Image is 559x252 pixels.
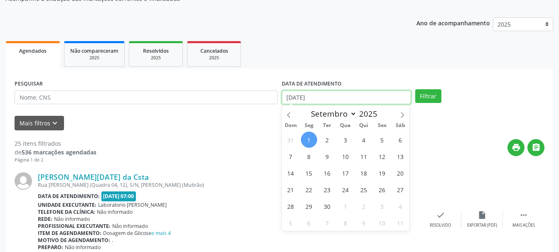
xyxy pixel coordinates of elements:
[15,78,43,91] label: PESQUISAR
[391,123,409,128] span: Sáb
[301,148,317,164] span: Setembro 8, 2025
[283,198,299,214] span: Setembro 28, 2025
[22,148,96,156] strong: 536 marcações agendadas
[70,55,118,61] div: 2025
[512,223,535,228] div: Mais ações
[38,230,101,237] b: Item de agendamento:
[97,208,133,215] span: Não informado
[319,165,335,181] span: Setembro 16, 2025
[392,215,409,231] span: Outubro 11, 2025
[356,132,372,148] span: Setembro 4, 2025
[319,132,335,148] span: Setembro 2, 2025
[282,78,342,91] label: DATA DE ATENDIMENTO
[301,181,317,198] span: Setembro 22, 2025
[374,148,390,164] span: Setembro 12, 2025
[15,139,96,148] div: 25 itens filtrados
[282,123,300,128] span: Dom
[103,230,171,237] span: Dosagem de Glicose
[15,172,32,190] img: img
[356,181,372,198] span: Setembro 25, 2025
[151,230,171,237] a: e mais 4
[467,223,497,228] div: Exportar (PDF)
[101,191,136,201] span: [DATE] 07:00
[319,198,335,214] span: Setembro 30, 2025
[374,181,390,198] span: Setembro 26, 2025
[356,215,372,231] span: Outubro 9, 2025
[38,223,111,230] b: Profissional executante:
[38,181,420,188] div: Rua [PERSON_NAME] (Quadra 04, 12), S/N, [PERSON_NAME] (Mutirão)
[478,210,487,220] i: insert_drive_file
[38,215,52,223] b: Rede:
[38,193,100,200] b: Data de atendimento:
[112,223,148,230] span: Não informado
[337,215,354,231] span: Outubro 8, 2025
[532,143,541,152] i: 
[282,91,411,105] input: Selecione um intervalo
[355,123,373,128] span: Qui
[430,223,451,228] div: Resolvido
[15,116,64,130] button: Mais filtroskeyboard_arrow_down
[65,244,101,251] span: Não informado
[15,91,278,105] input: Nome, CNS
[143,47,169,54] span: Resolvidos
[319,181,335,198] span: Setembro 23, 2025
[15,157,96,164] div: Página 1 de 2
[283,148,299,164] span: Setembro 7, 2025
[19,47,47,54] span: Agendados
[392,148,409,164] span: Setembro 13, 2025
[70,47,118,54] span: Não compareceram
[416,17,490,28] p: Ano de acompanhamento
[519,210,528,220] i: 
[135,55,177,61] div: 2025
[527,139,544,156] button: 
[98,201,167,208] span: Laboratorio [PERSON_NAME]
[356,198,372,214] span: Outubro 2, 2025
[193,55,235,61] div: 2025
[301,215,317,231] span: Outubro 6, 2025
[356,148,372,164] span: Setembro 11, 2025
[283,132,299,148] span: Agosto 31, 2025
[374,215,390,231] span: Outubro 10, 2025
[356,165,372,181] span: Setembro 18, 2025
[337,165,354,181] span: Setembro 17, 2025
[392,165,409,181] span: Setembro 20, 2025
[283,165,299,181] span: Setembro 14, 2025
[283,181,299,198] span: Setembro 21, 2025
[38,208,95,215] b: Telefone da clínica:
[374,132,390,148] span: Setembro 5, 2025
[319,148,335,164] span: Setembro 9, 2025
[436,210,445,220] i: check
[112,237,113,244] span: .
[15,148,96,157] div: de
[373,123,391,128] span: Sex
[374,198,390,214] span: Outubro 3, 2025
[319,215,335,231] span: Outubro 7, 2025
[318,123,336,128] span: Ter
[54,215,90,223] span: Não informado
[301,132,317,148] span: Setembro 1, 2025
[374,165,390,181] span: Setembro 19, 2025
[38,201,96,208] b: Unidade executante:
[307,108,357,120] select: Month
[392,181,409,198] span: Setembro 27, 2025
[337,148,354,164] span: Setembro 10, 2025
[283,215,299,231] span: Outubro 5, 2025
[300,123,318,128] span: Seg
[392,198,409,214] span: Outubro 4, 2025
[337,198,354,214] span: Outubro 1, 2025
[337,181,354,198] span: Setembro 24, 2025
[301,198,317,214] span: Setembro 29, 2025
[301,165,317,181] span: Setembro 15, 2025
[512,143,521,152] i: print
[392,132,409,148] span: Setembro 6, 2025
[38,172,149,181] a: [PERSON_NAME][DATE] da Csta
[38,244,63,251] b: Preparo:
[357,108,384,119] input: Year
[415,89,441,103] button: Filtrar
[336,123,355,128] span: Qua
[337,132,354,148] span: Setembro 3, 2025
[50,119,59,128] i: keyboard_arrow_down
[200,47,228,54] span: Cancelados
[507,139,525,156] button: print
[38,237,110,244] b: Motivo de agendamento:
